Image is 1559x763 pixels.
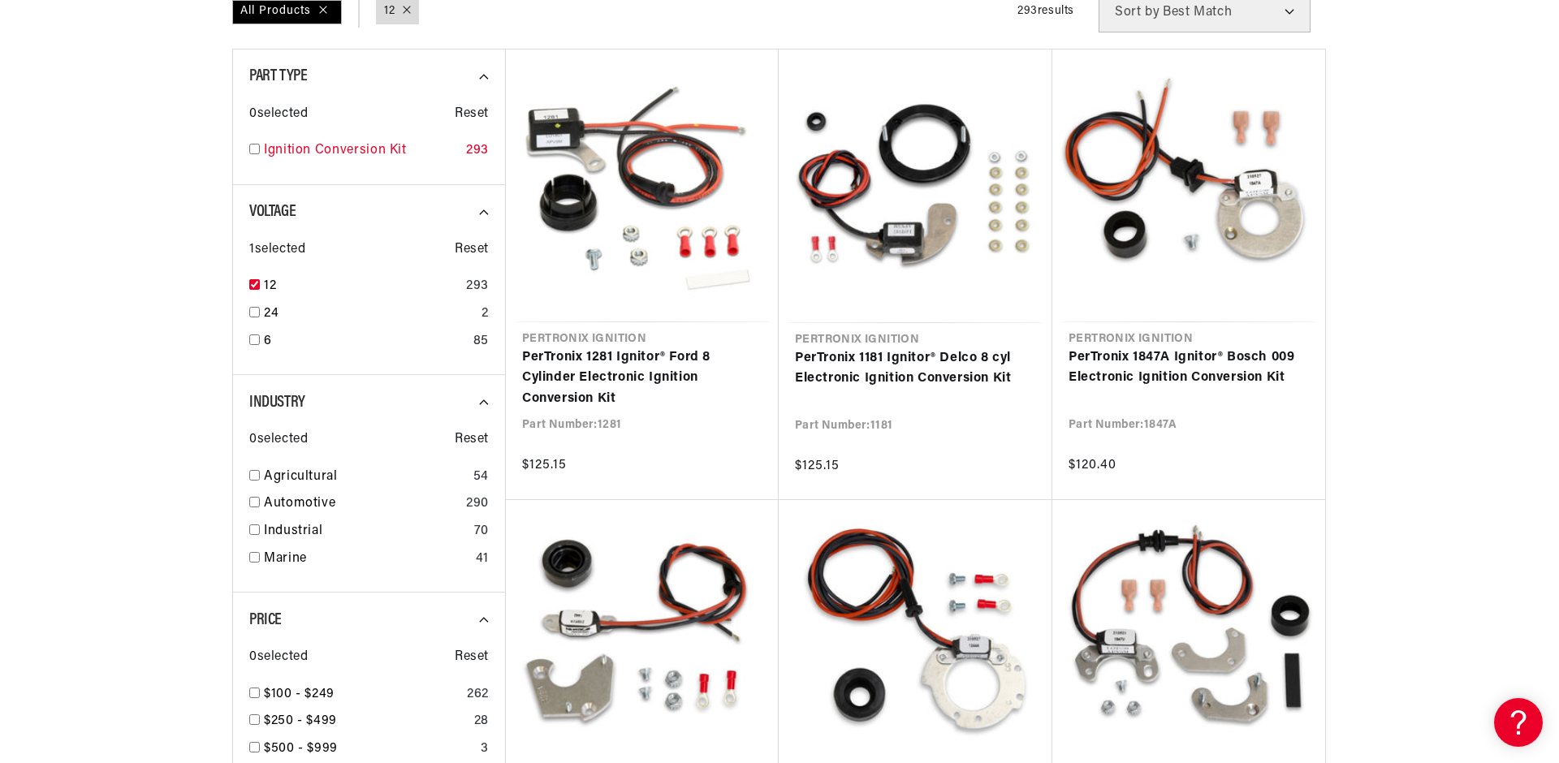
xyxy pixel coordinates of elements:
[1115,6,1160,19] span: Sort by
[264,276,460,297] a: 12
[264,494,460,515] a: Automotive
[264,549,469,570] a: Marine
[264,688,335,700] span: $100 - $249
[455,429,489,450] span: Reset
[473,467,489,488] div: 54
[476,549,489,570] div: 41
[795,348,1036,390] a: PerTronix 1181 Ignitor® Delco 8 cyl Electronic Ignition Conversion Kit
[481,739,489,760] div: 3
[474,711,489,732] div: 28
[467,684,489,705] div: 262
[249,647,308,668] span: 0 selected
[249,68,307,84] span: Part Type
[249,104,308,125] span: 0 selected
[466,276,489,297] div: 293
[455,104,489,125] span: Reset
[264,331,467,352] a: 6
[384,2,395,20] a: 12
[1069,347,1309,389] a: PerTronix 1847A Ignitor® Bosch 009 Electronic Ignition Conversion Kit
[264,467,467,488] a: Agricultural
[264,304,475,325] a: 24
[473,331,489,352] div: 85
[455,239,489,261] span: Reset
[264,140,460,162] a: Ignition Conversion Kit
[1017,5,1074,17] span: 293 results
[474,521,489,542] div: 70
[249,239,305,261] span: 1 selected
[264,714,337,727] span: $250 - $499
[249,394,305,411] span: Industry
[482,304,489,325] div: 2
[264,521,468,542] a: Industrial
[264,742,338,755] span: $500 - $999
[466,140,489,162] div: 293
[522,347,762,410] a: PerTronix 1281 Ignitor® Ford 8 Cylinder Electronic Ignition Conversion Kit
[466,494,489,515] div: 290
[249,429,308,450] span: 0 selected
[249,612,282,628] span: Price
[455,647,489,668] span: Reset
[249,204,296,220] span: Voltage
